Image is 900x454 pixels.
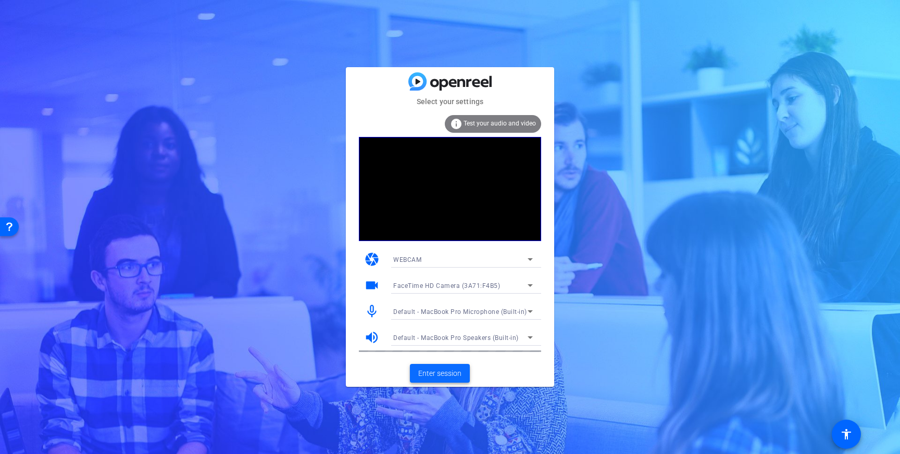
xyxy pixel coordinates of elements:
mat-icon: accessibility [840,428,853,440]
mat-icon: volume_up [364,330,380,345]
span: Test your audio and video [464,120,536,127]
button: Enter session [410,364,470,383]
span: WEBCAM [393,256,421,263]
mat-icon: camera [364,251,380,267]
span: Default - MacBook Pro Microphone (Built-in) [393,308,527,316]
span: Enter session [418,368,461,379]
span: Default - MacBook Pro Speakers (Built-in) [393,334,519,342]
mat-card-subtitle: Select your settings [346,96,554,107]
span: FaceTime HD Camera (3A71:F4B5) [393,282,500,289]
img: blue-gradient.svg [408,72,492,91]
mat-icon: mic_none [364,304,380,319]
mat-icon: info [450,118,463,130]
mat-icon: videocam [364,278,380,293]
